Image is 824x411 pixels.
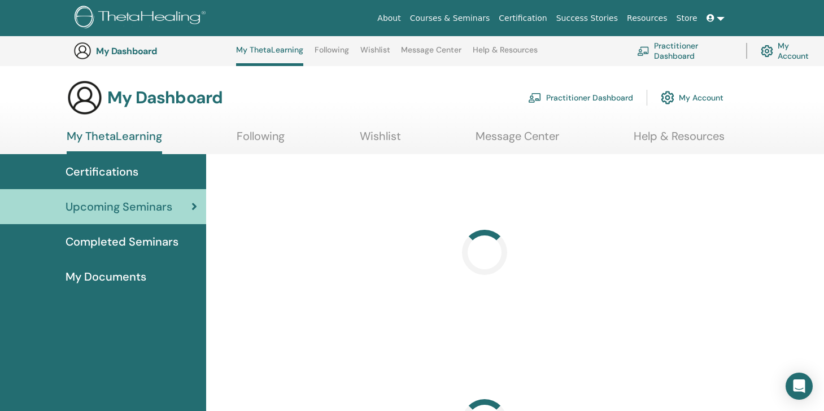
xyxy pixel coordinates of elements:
[661,85,723,110] a: My Account
[236,45,303,66] a: My ThetaLearning
[66,268,146,285] span: My Documents
[67,80,103,116] img: generic-user-icon.jpg
[67,129,162,154] a: My ThetaLearning
[406,8,495,29] a: Courses & Seminars
[360,45,390,63] a: Wishlist
[494,8,551,29] a: Certification
[66,233,178,250] span: Completed Seminars
[107,88,223,108] h3: My Dashboard
[552,8,622,29] a: Success Stories
[476,129,559,151] a: Message Center
[360,129,401,151] a: Wishlist
[528,93,542,103] img: chalkboard-teacher.svg
[66,198,172,215] span: Upcoming Seminars
[637,38,733,63] a: Practitioner Dashboard
[634,129,725,151] a: Help & Resources
[761,42,773,60] img: cog.svg
[66,163,138,180] span: Certifications
[528,85,633,110] a: Practitioner Dashboard
[75,6,210,31] img: logo.png
[786,373,813,400] div: Open Intercom Messenger
[373,8,405,29] a: About
[622,8,672,29] a: Resources
[761,38,818,63] a: My Account
[661,88,674,107] img: cog.svg
[315,45,349,63] a: Following
[401,45,461,63] a: Message Center
[672,8,702,29] a: Store
[637,46,649,55] img: chalkboard-teacher.svg
[237,129,285,151] a: Following
[473,45,538,63] a: Help & Resources
[73,42,91,60] img: generic-user-icon.jpg
[96,46,209,56] h3: My Dashboard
